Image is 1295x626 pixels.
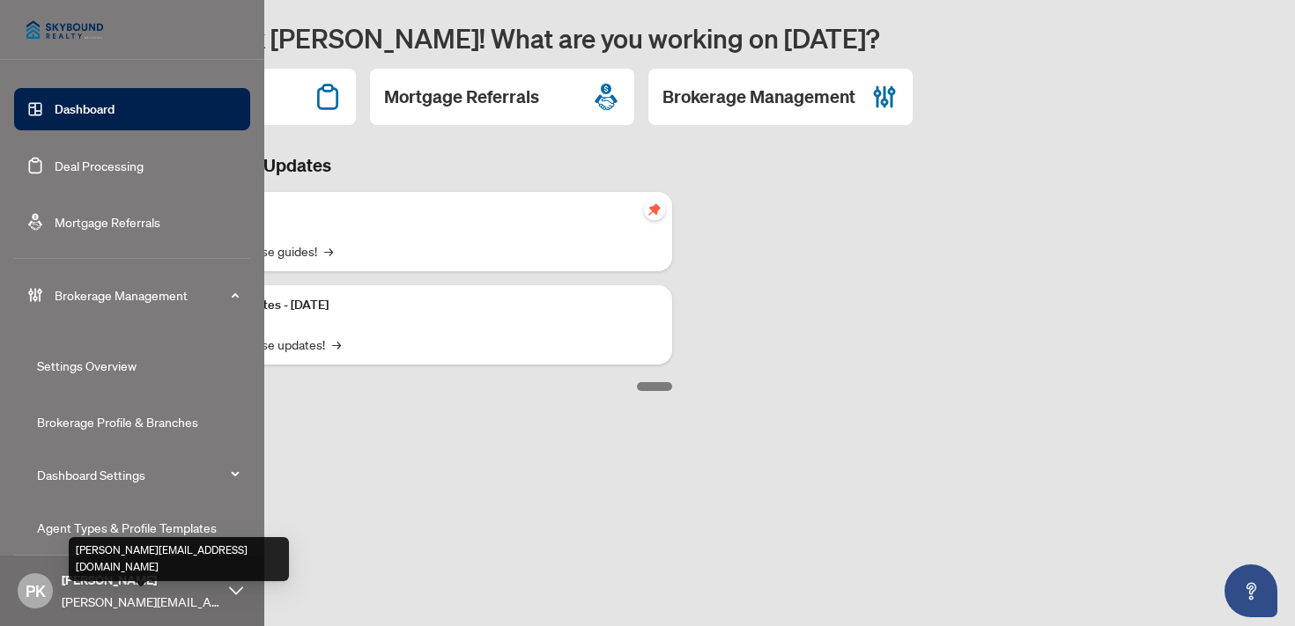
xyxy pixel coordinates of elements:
span: Brokerage Management [55,285,238,305]
h3: Brokerage & Industry Updates [92,153,672,178]
h1: Welcome back [PERSON_NAME]! What are you working on [DATE]? [92,21,1274,55]
p: Platform Updates - [DATE] [185,296,658,315]
a: Brokerage Profile & Branches [37,414,198,430]
span: PK [26,578,46,603]
a: Dashboard [55,101,115,117]
a: Settings Overview [37,357,137,373]
a: Mortgage Referrals [55,214,160,230]
span: [PERSON_NAME][EMAIL_ADDRESS][DOMAIN_NAME] [62,592,220,611]
div: [PERSON_NAME][EMAIL_ADDRESS][DOMAIN_NAME] [69,537,289,581]
span: → [332,335,341,354]
p: Self-Help [185,203,658,222]
span: [PERSON_NAME] [62,571,220,590]
a: Dashboard Settings [37,467,145,482]
a: Deal Processing [55,158,144,173]
span: → [324,241,333,261]
span: pushpin [644,199,665,220]
img: logo [14,9,115,51]
h2: Mortgage Referrals [384,85,539,109]
h2: Brokerage Management [662,85,855,109]
button: Open asap [1225,564,1277,617]
a: Agent Types & Profile Templates [37,519,217,535]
